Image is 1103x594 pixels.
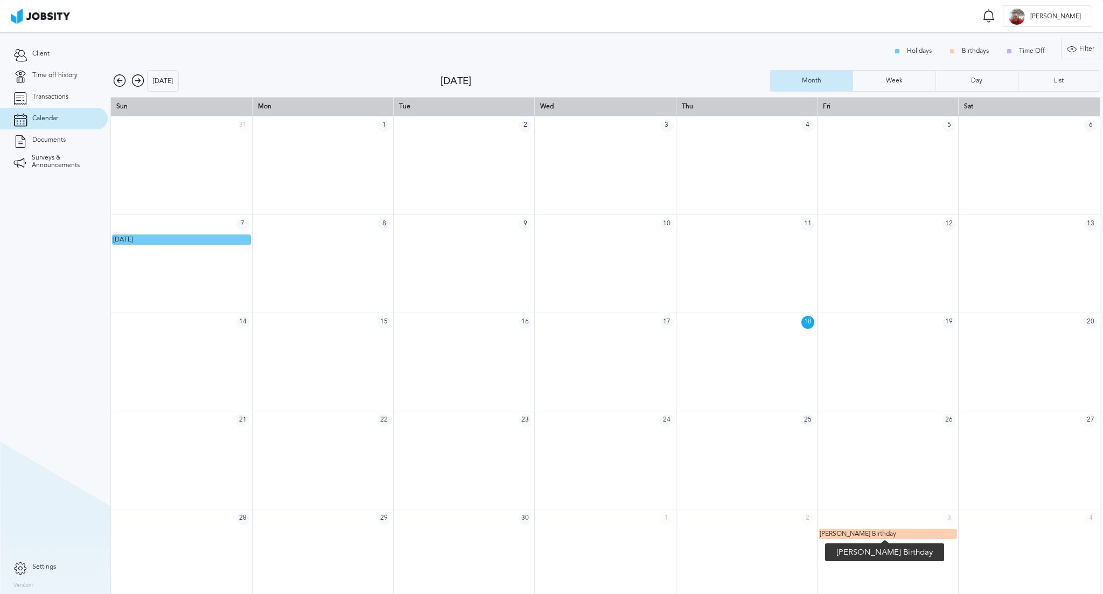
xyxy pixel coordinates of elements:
div: Week [881,77,908,85]
span: 2 [519,119,532,132]
div: G [1009,9,1025,25]
span: 1 [660,512,673,525]
span: Documents [32,136,66,144]
div: Day [966,77,988,85]
span: 25 [801,414,814,427]
button: Week [853,70,935,92]
span: 1 [378,119,390,132]
span: 30 [519,512,532,525]
button: List [1018,70,1100,92]
div: [DATE] [148,71,178,92]
span: Time off history [32,72,78,79]
span: 3 [943,512,955,525]
span: 15 [378,316,390,329]
span: 5 [943,119,955,132]
span: [PERSON_NAME] Birthday [820,530,896,537]
span: 20 [1084,316,1097,329]
span: Calendar [32,115,58,122]
div: List [1049,77,1069,85]
span: 13 [1084,218,1097,231]
button: Month [770,70,853,92]
span: Fri [823,102,830,110]
span: 4 [801,119,814,132]
span: 6 [1084,119,1097,132]
span: 7 [236,218,249,231]
button: Day [936,70,1018,92]
span: 2 [801,512,814,525]
button: G[PERSON_NAME] [1003,5,1092,27]
span: Settings [32,563,56,571]
span: Sat [964,102,973,110]
span: 19 [943,316,955,329]
button: [DATE] [147,70,179,92]
span: 21 [236,414,249,427]
span: 27 [1084,414,1097,427]
div: [DATE] [441,75,771,87]
span: Surveys & Announcements [32,154,94,169]
button: Filter [1061,38,1100,59]
span: Tue [399,102,410,110]
span: Sun [116,102,128,110]
span: 14 [236,316,249,329]
span: 4 [1084,512,1097,525]
span: 12 [943,218,955,231]
span: Wed [540,102,554,110]
div: Filter [1062,38,1100,60]
span: 22 [378,414,390,427]
span: 23 [519,414,532,427]
span: Client [32,50,50,58]
span: 26 [943,414,955,427]
label: Version: [13,583,33,589]
span: 9 [519,218,532,231]
span: 10 [660,218,673,231]
span: Transactions [32,93,68,101]
span: Mon [258,102,271,110]
span: 3 [660,119,673,132]
span: 24 [660,414,673,427]
span: 29 [378,512,390,525]
span: 31 [236,119,249,132]
span: 17 [660,316,673,329]
div: Month [797,77,827,85]
span: 11 [801,218,814,231]
span: 28 [236,512,249,525]
span: [DATE] [113,236,133,243]
span: Thu [682,102,693,110]
span: 8 [378,218,390,231]
span: 18 [801,316,814,329]
span: [PERSON_NAME] [1025,13,1086,20]
img: ab4bad089aa723f57921c736e9817d99.png [11,9,70,24]
span: 16 [519,316,532,329]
